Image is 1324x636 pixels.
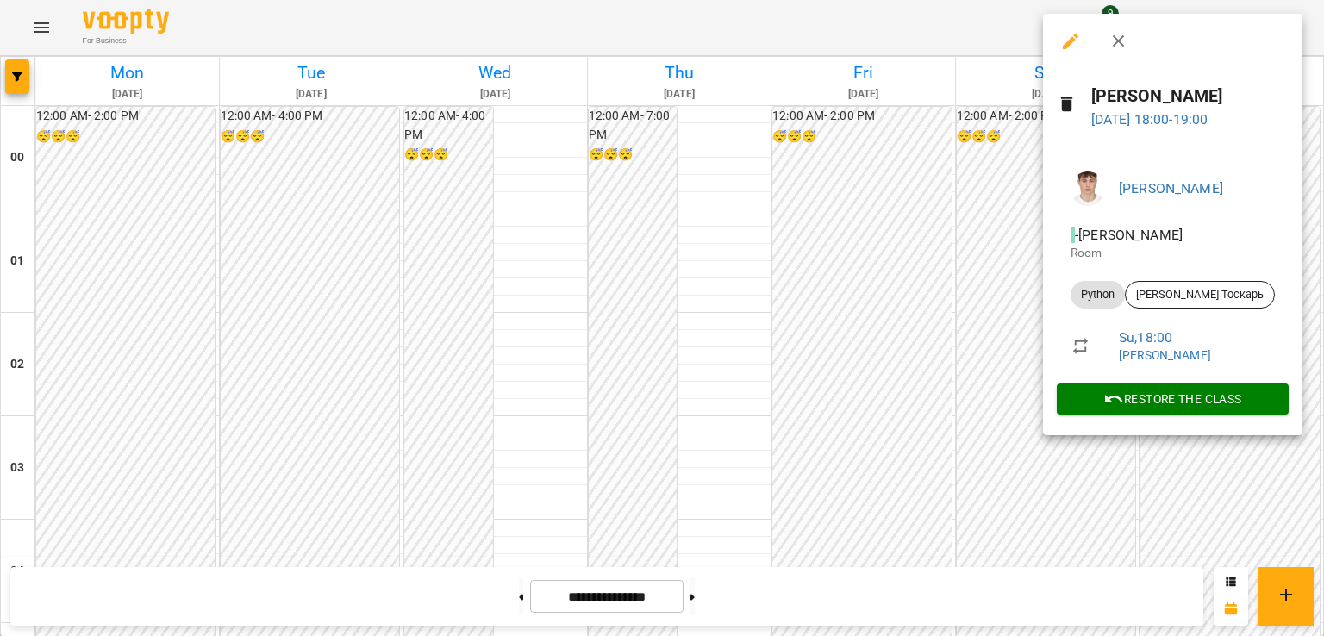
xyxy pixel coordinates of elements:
a: Su , 18:00 [1119,329,1172,346]
p: Room [1071,245,1275,262]
h6: [PERSON_NAME] [1091,83,1289,109]
span: [PERSON_NAME] Тоскарь [1126,287,1274,302]
span: Restore the class [1071,389,1275,409]
img: 8fe045a9c59afd95b04cf3756caf59e6.jpg [1071,171,1105,206]
span: - [PERSON_NAME] [1071,227,1186,243]
span: Python [1071,287,1125,302]
div: [PERSON_NAME] Тоскарь [1125,281,1275,309]
a: [PERSON_NAME] [1119,348,1211,362]
button: Restore the class [1057,383,1289,415]
a: [PERSON_NAME] [1119,180,1223,196]
a: [DATE] 18:00-19:00 [1091,111,1208,128]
